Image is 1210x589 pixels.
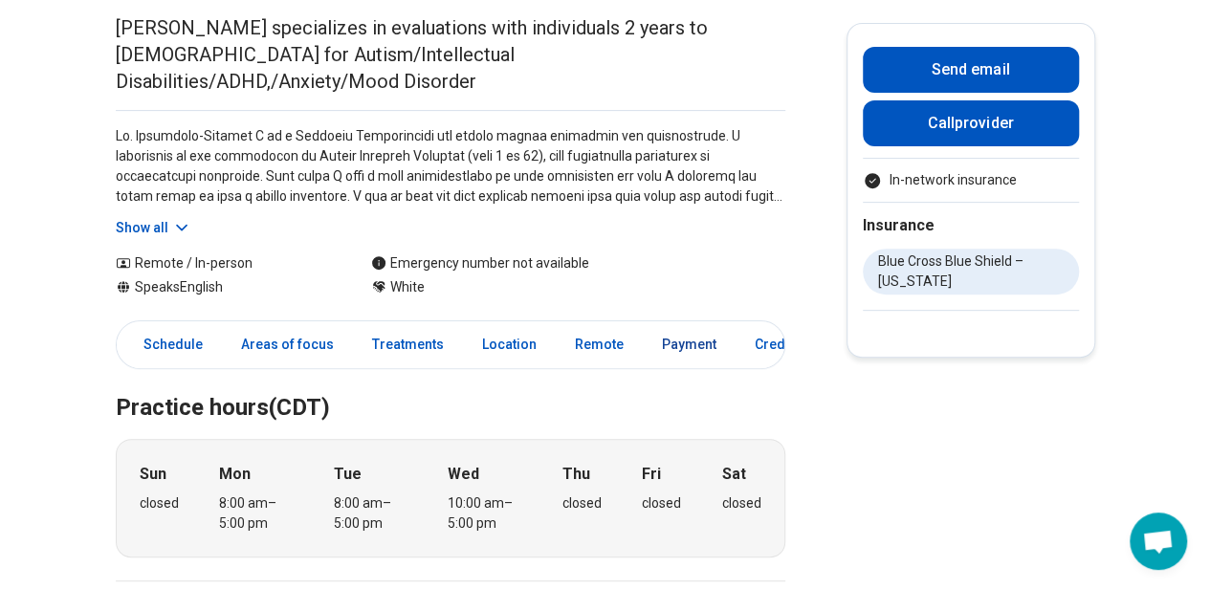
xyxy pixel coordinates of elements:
strong: Thu [562,463,590,486]
a: Treatments [361,325,455,364]
a: Schedule [121,325,214,364]
a: Remote [563,325,635,364]
strong: Wed [448,463,479,486]
div: Remote / In-person [116,253,333,273]
p: [PERSON_NAME] specializes in evaluations with individuals 2 years to [DEMOGRAPHIC_DATA] for Autis... [116,14,785,95]
a: Credentials [743,325,839,364]
strong: Mon [219,463,251,486]
p: Lo. Ipsumdolo-Sitamet ​C ad e Seddoeiu Temporincidi utl etdolo magnaa enimadmin ven quisnostrude.... [116,126,785,207]
li: In-network insurance [863,170,1079,190]
div: 10:00 am – 5:00 pm [448,493,521,534]
ul: Payment options [863,170,1079,190]
strong: Fri [642,463,661,486]
li: Blue Cross Blue Shield – [US_STATE] [863,249,1079,294]
button: Callprovider [863,100,1079,146]
button: Show all [116,218,191,238]
div: closed [642,493,681,513]
strong: Sun [140,463,166,486]
strong: Sat [722,463,746,486]
div: 8:00 am – 5:00 pm [219,493,293,534]
strong: Tue [334,463,362,486]
div: When does the program meet? [116,439,785,557]
button: Send email [863,47,1079,93]
div: 8:00 am – 5:00 pm [334,493,407,534]
a: Location [471,325,548,364]
div: closed [140,493,179,513]
span: White [390,277,425,297]
div: Emergency number not available [371,253,589,273]
div: Speaks English [116,277,333,297]
div: closed [562,493,602,513]
h2: Insurance [863,214,1079,237]
h2: Practice hours (CDT) [116,346,785,425]
a: Payment [650,325,728,364]
div: closed [722,493,761,513]
a: Areas of focus [230,325,345,364]
a: Open chat [1130,513,1187,570]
